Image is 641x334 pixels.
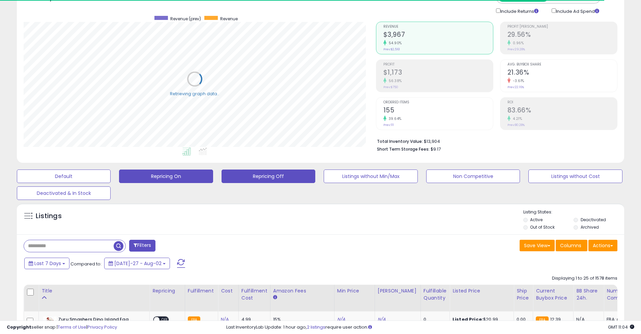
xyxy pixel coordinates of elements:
[58,324,86,330] a: Terms of Use
[170,91,219,97] div: Retrieving graph data..
[221,287,236,294] div: Cost
[431,146,441,152] span: $9.17
[507,123,525,127] small: Prev: 80.28%
[386,41,402,46] small: 54.90%
[273,294,277,301] small: Amazon Fees.
[188,287,215,294] div: Fulfillment
[507,31,617,40] h2: 29.56%
[536,287,571,302] div: Current Buybox Price
[552,275,617,282] div: Displaying 1 to 25 of 1578 items
[377,137,612,145] li: $13,904
[528,170,622,183] button: Listings without Cost
[511,41,524,46] small: 0.96%
[383,69,493,78] h2: $1,173
[453,287,511,294] div: Listed Price
[307,324,325,330] a: 2 listings
[523,209,624,215] p: Listing States:
[383,101,493,104] span: Ordered Items
[507,47,525,51] small: Prev: 29.28%
[511,78,524,83] small: -3.61%
[607,287,631,302] div: Num of Comp.
[104,258,170,269] button: [DATE]-27 - Aug-02
[226,324,634,331] div: Last InventoryLab Update: 1 hour ago, require user action.
[383,31,493,40] h2: $3,967
[588,240,617,251] button: Actions
[507,69,617,78] h2: 21.36%
[581,217,606,223] label: Deactivated
[530,224,555,230] label: Out of Stock
[491,7,547,15] div: Include Returns
[87,324,117,330] a: Privacy Policy
[383,25,493,29] span: Revenue
[424,287,447,302] div: Fulfillable Quantity
[507,106,617,115] h2: 83.66%
[17,186,111,200] button: Deactivated & In Stock
[377,138,423,144] b: Total Inventory Value:
[34,260,61,267] span: Last 7 Days
[520,240,555,251] button: Save View
[377,146,430,152] b: Short Term Storage Fees:
[576,287,601,302] div: BB Share 24h.
[507,25,617,29] span: Profit [PERSON_NAME]
[114,260,162,267] span: [DATE]-27 - Aug-02
[383,123,394,127] small: Prev: 111
[383,106,493,115] h2: 155
[426,170,520,183] button: Non Competitive
[383,85,398,89] small: Prev: $750
[222,170,315,183] button: Repricing Off
[7,324,117,331] div: seller snap | |
[556,240,587,251] button: Columns
[324,170,417,183] button: Listings without Min/Max
[24,258,69,269] button: Last 7 Days
[507,63,617,67] span: Avg. Buybox Share
[41,287,147,294] div: Title
[507,101,617,104] span: ROI
[273,287,331,294] div: Amazon Fees
[119,170,213,183] button: Repricing On
[70,261,101,267] span: Compared to:
[608,324,634,330] span: 2025-08-10 11:04 GMT
[383,63,493,67] span: Profit
[241,287,267,302] div: Fulfillment Cost
[36,211,62,221] h5: Listings
[560,242,581,249] span: Columns
[7,324,31,330] strong: Copyright
[511,116,522,121] small: 4.21%
[383,47,400,51] small: Prev: $2,561
[17,170,111,183] button: Default
[517,287,530,302] div: Ship Price
[378,287,418,294] div: [PERSON_NAME]
[507,85,524,89] small: Prev: 22.16%
[386,78,402,83] small: 56.38%
[152,287,182,294] div: Repricing
[530,217,543,223] label: Active
[581,224,599,230] label: Archived
[337,287,372,294] div: Min Price
[386,116,402,121] small: 39.64%
[129,240,155,252] button: Filters
[547,7,610,15] div: Include Ad Spend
